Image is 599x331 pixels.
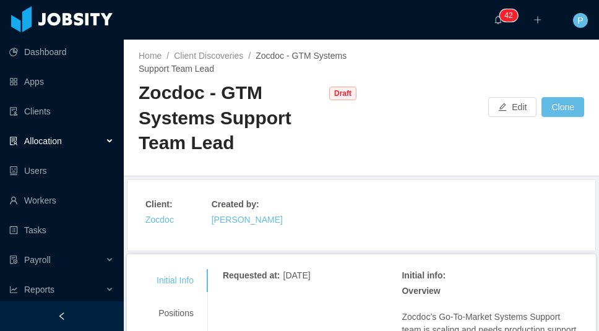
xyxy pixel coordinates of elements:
[488,97,537,117] button: icon: editEdit
[9,218,114,243] a: icon: profileTasks
[248,51,251,61] span: /
[145,199,173,209] strong: Client :
[402,286,440,296] strong: Overview
[166,51,169,61] span: /
[329,87,356,100] span: Draft
[9,40,114,64] a: icon: pie-chartDashboard
[533,15,542,24] i: icon: plus
[9,137,18,145] i: icon: solution
[24,285,54,294] span: Reports
[145,215,174,225] a: Zocdoc
[402,270,446,280] strong: Initial info :
[494,15,502,24] i: icon: bell
[24,136,62,146] span: Allocation
[212,199,259,209] strong: Created by :
[9,285,18,294] i: icon: line-chart
[509,9,513,22] p: 2
[174,51,243,61] a: Client Discoveries
[504,9,509,22] p: 4
[577,13,583,28] span: P
[142,269,209,292] div: Initial Info
[499,9,517,22] sup: 42
[142,302,209,325] div: Positions
[212,215,283,225] a: [PERSON_NAME]
[9,188,114,213] a: icon: userWorkers
[9,256,18,264] i: icon: file-protect
[139,80,323,156] div: Zocdoc - GTM Systems Support Team Lead
[541,97,584,117] button: Clone
[24,255,51,265] span: Payroll
[139,51,162,61] a: Home
[9,69,114,94] a: icon: appstoreApps
[223,270,280,280] strong: Requested at :
[283,270,311,280] span: [DATE]
[9,99,114,124] a: icon: auditClients
[9,158,114,183] a: icon: robotUsers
